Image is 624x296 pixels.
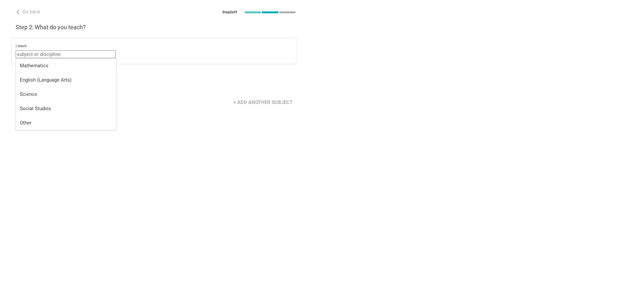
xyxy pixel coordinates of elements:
span: Go back [22,9,40,15]
input: subject or discipline [16,50,116,58]
div: Step 2 of 3 [222,10,237,15]
div: I teach [16,44,292,48]
h3: Step 2: What do you teach? [16,23,296,31]
div: + Add another subject [229,96,296,109]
